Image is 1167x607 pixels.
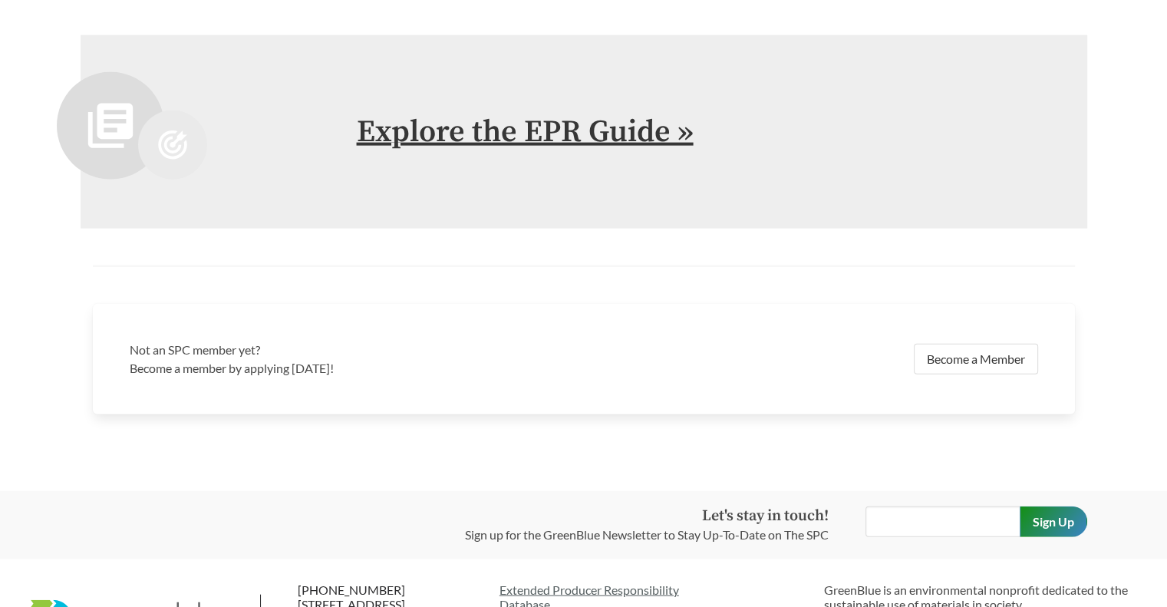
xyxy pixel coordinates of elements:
p: Sign up for the GreenBlue Newsletter to Stay Up-To-Date on The SPC [465,526,829,544]
p: Become a member by applying [DATE]! [130,359,575,378]
input: Sign Up [1020,506,1087,537]
strong: Let's stay in touch! [702,506,829,526]
a: Become a Member [914,344,1038,374]
a: Explore the EPR Guide » [357,113,694,151]
h3: Not an SPC member yet? [130,341,575,359]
